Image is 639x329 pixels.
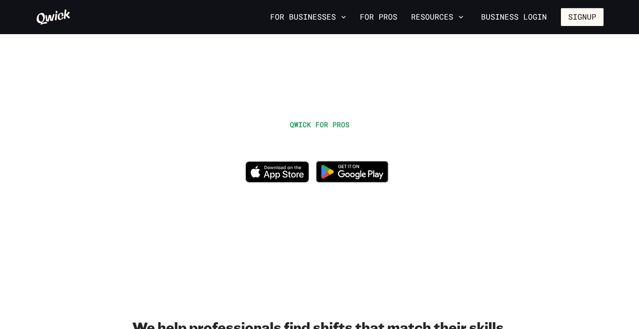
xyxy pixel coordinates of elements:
[408,10,467,24] button: Resources
[561,8,604,26] button: Signup
[290,120,350,129] span: QWICK FOR PROS
[130,133,509,152] h1: WORK IN HOSPITALITY, WHENEVER YOU WANT.
[356,10,401,24] a: For Pros
[245,175,309,184] a: Download on the App Store
[267,10,350,24] button: For Businesses
[474,8,554,26] a: Business Login
[311,156,394,188] img: Get it on Google Play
